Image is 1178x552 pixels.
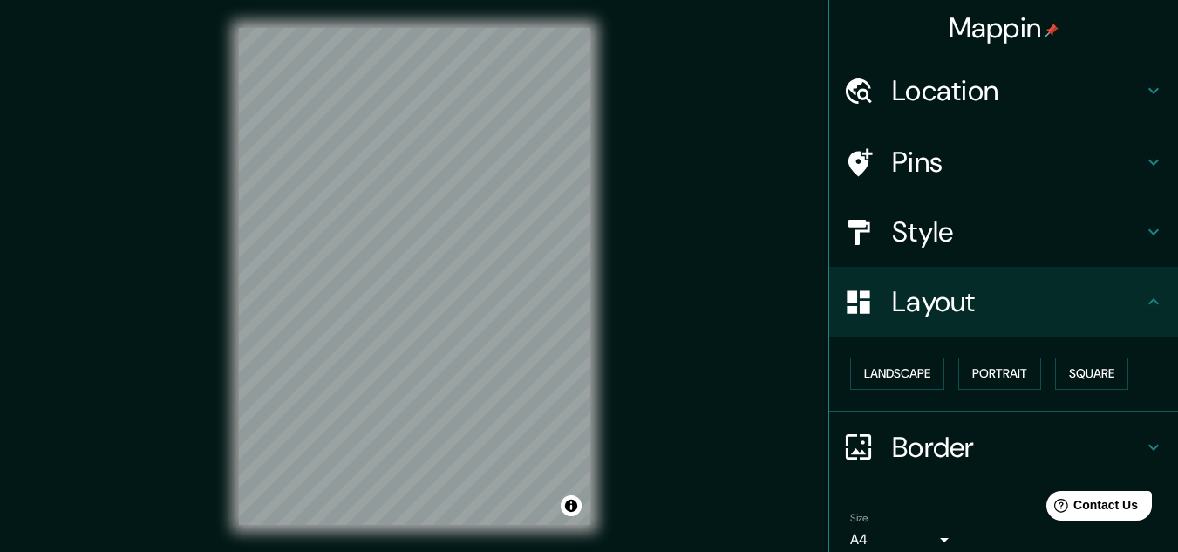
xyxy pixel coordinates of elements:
div: Layout [829,267,1178,337]
div: Style [829,197,1178,267]
h4: Mappin [949,10,1059,45]
h4: Layout [892,284,1143,319]
h4: Border [892,430,1143,465]
div: Location [829,56,1178,126]
h4: Pins [892,145,1143,180]
button: Landscape [850,358,944,390]
button: Square [1055,358,1128,390]
button: Toggle attribution [561,495,582,516]
canvas: Map [239,28,590,525]
div: Pins [829,127,1178,197]
h4: Style [892,215,1143,249]
img: pin-icon.png [1045,24,1059,37]
button: Portrait [958,358,1041,390]
label: Size [850,510,868,525]
iframe: Help widget launcher [1023,484,1159,533]
div: Border [829,412,1178,482]
h4: Location [892,73,1143,108]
